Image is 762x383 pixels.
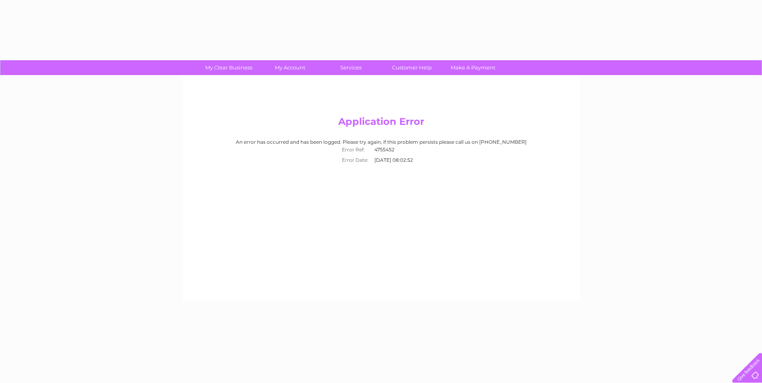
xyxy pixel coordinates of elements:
[257,60,323,75] a: My Account
[379,60,445,75] a: Customer Help
[338,155,372,165] th: Error Date:
[338,145,372,155] th: Error Ref:
[318,60,384,75] a: Services
[440,60,506,75] a: Make A Payment
[190,139,572,165] div: An error has occurred and has been logged. Please try again, if this problem persists please call...
[196,60,262,75] a: My Clear Business
[190,116,572,131] h2: Application Error
[372,155,424,165] td: [DATE] 08:02:52
[372,145,424,155] td: 4755452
